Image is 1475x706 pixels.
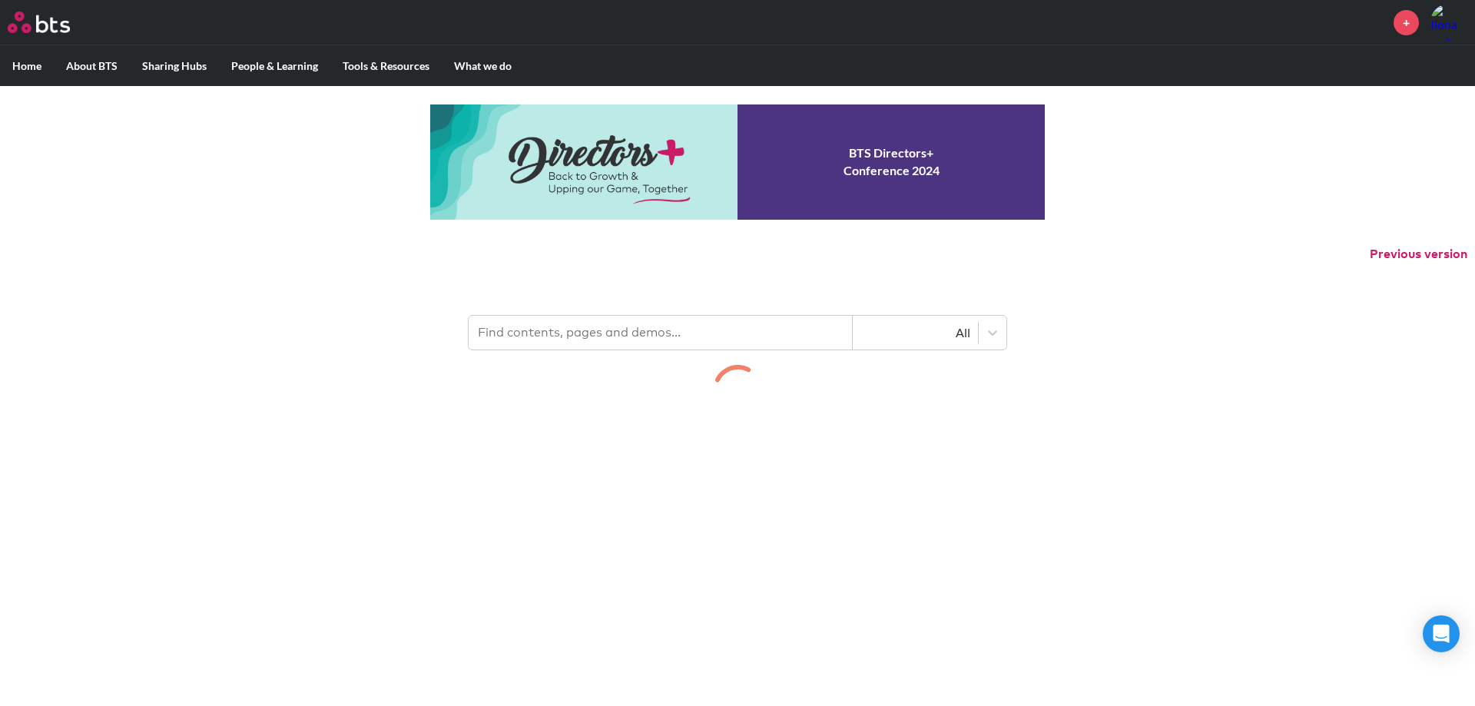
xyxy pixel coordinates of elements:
[219,46,330,86] label: People & Learning
[469,316,853,350] input: Find contents, pages and demos...
[860,324,970,341] div: All
[1430,4,1467,41] img: Ilona Cohen
[130,46,219,86] label: Sharing Hubs
[430,104,1045,220] a: Conference 2024
[442,46,524,86] label: What we do
[1394,10,1419,35] a: +
[54,46,130,86] label: About BTS
[8,12,98,33] a: Go home
[1430,4,1467,41] a: Profile
[1370,246,1467,263] button: Previous version
[1423,615,1460,652] div: Open Intercom Messenger
[8,12,70,33] img: BTS Logo
[330,46,442,86] label: Tools & Resources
